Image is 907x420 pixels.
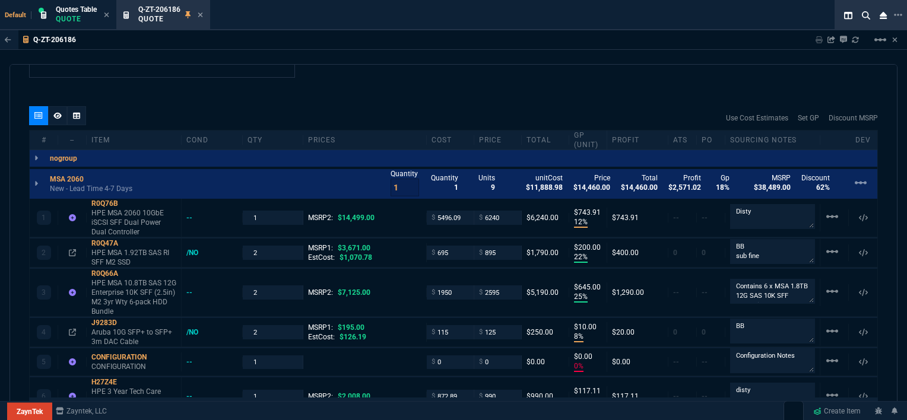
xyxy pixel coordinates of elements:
[338,288,370,297] span: $7,125.00
[56,14,97,24] p: Quote
[230,57,289,65] a: 469-249-2107
[69,358,76,366] nx-icon: Item not found in Business Central. The quote is still valid.
[612,288,663,297] div: $1,290.00
[50,174,84,184] p: MSA 2060
[574,217,588,228] p: 12%
[673,328,677,336] span: 0
[338,214,375,222] span: $14,499.00
[825,324,839,338] mat-icon: Example home icon
[668,135,697,145] div: ATS
[527,288,564,297] div: $5,190.00
[56,5,97,14] span: Quotes Table
[702,249,706,257] span: 0
[873,33,887,47] mat-icon: Example home icon
[52,406,110,416] a: msbcCompanyName
[42,248,46,257] p: 2
[527,213,564,222] div: $6,240.00
[340,253,372,262] span: $1,070.78
[474,135,522,145] div: price
[702,358,708,366] span: --
[186,288,204,297] div: --
[479,327,483,337] span: $
[673,288,679,297] span: --
[875,8,892,23] nx-icon: Close Workbench
[726,113,788,123] a: Use Cost Estimates
[308,323,421,332] div: MSRP1:
[612,213,663,222] div: $743.91
[91,387,176,415] p: HPE 3 Year Tech Care Basic MSA 2060 Storage Service
[854,176,868,190] mat-icon: Example home icon
[138,14,180,24] p: Quote
[574,252,588,263] p: 22%
[612,357,663,367] div: $0.00
[702,288,708,297] span: --
[186,392,204,401] div: --
[574,282,602,292] p: $645.00
[574,332,583,342] p: 8%
[91,352,176,362] div: CONFIGURATION
[574,208,602,217] p: $743.91
[574,243,602,252] p: $200.00
[825,209,839,224] mat-icon: Example home icon
[612,392,663,401] div: $117.11
[186,213,204,222] div: --
[825,354,839,368] mat-icon: Example home icon
[91,208,176,237] p: HPE MSA 2060 10GbE iSCSI SFF Dual Power Dual Controller
[308,332,421,342] div: EstCost:
[825,244,839,259] mat-icon: Example home icon
[308,213,421,222] div: MSRP2:
[338,244,370,252] span: $3,671.00
[33,35,76,44] p: Q-ZT-206186
[50,154,77,163] p: nogroup
[479,213,483,222] span: $
[607,135,668,145] div: Profit
[702,214,708,222] span: --
[91,362,176,371] p: CONFIGURATION
[479,248,483,257] span: $
[42,288,46,297] p: 3
[69,288,76,297] nx-icon: Item not found in Business Central. The quote is still valid.
[303,135,427,145] div: prices
[673,358,679,366] span: --
[182,135,243,145] div: cond
[702,328,706,336] span: 0
[574,396,588,406] p: 12%
[91,269,176,278] div: R0Q66A
[839,8,857,23] nx-icon: Split Panels
[69,392,76,400] nx-icon: Item not found in Business Central. The quote is still valid.
[825,388,839,402] mat-icon: Example home icon
[198,11,203,20] nx-icon: Close Tab
[338,323,364,332] span: $195.00
[308,288,421,297] div: MSRP2:
[574,361,583,372] p: 0%
[5,36,11,44] nx-icon: Back to Table
[42,327,46,337] p: 4
[91,377,176,387] div: H27Z4E
[42,357,46,367] p: 5
[91,278,176,316] p: HPE MSA 10.8TB SAS 12G Enterprise 10K SFF (2.5in) M2 3yr Wty 6-pack HDD Bundle
[69,214,76,222] nx-icon: Item not found in Business Central. The quote is still valid.
[673,214,679,222] span: --
[427,135,474,145] div: cost
[308,253,421,262] div: EstCost:
[42,392,46,401] p: 6
[574,352,602,361] p: $0.00
[479,357,483,367] span: $
[432,392,435,401] span: $
[104,11,109,20] nx-icon: Close Tab
[186,248,210,257] div: /NO
[825,284,839,298] mat-icon: Example home icon
[87,135,182,145] div: Item
[69,249,76,257] nx-icon: Open In Opposite Panel
[857,8,875,23] nx-icon: Search
[574,386,602,396] p: $117.11
[808,402,865,420] a: Create Item
[35,57,56,65] span: Phone
[673,249,677,257] span: 0
[340,333,366,341] span: $126.19
[527,248,564,257] div: $1,790.00
[50,184,132,193] p: New - Lead Time 4-7 Days
[574,292,588,303] p: 25%
[432,248,435,257] span: $
[798,113,819,123] a: Set GP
